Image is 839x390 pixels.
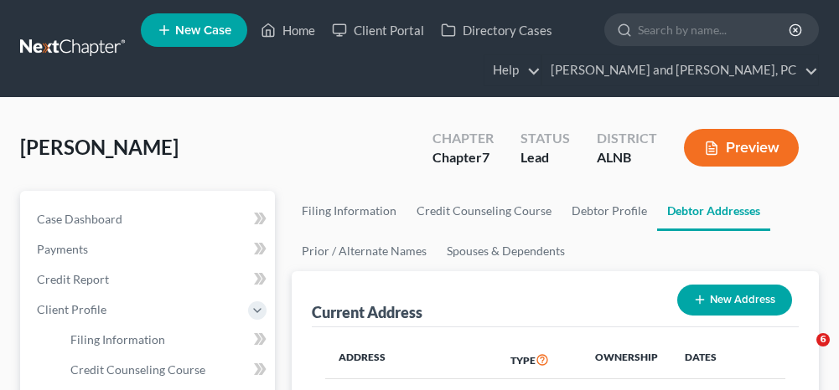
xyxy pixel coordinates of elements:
div: ALNB [597,148,657,167]
a: Case Dashboard [23,204,275,234]
a: Credit Counseling Course [407,191,562,231]
span: 7 [482,149,489,165]
a: Client Portal [324,15,432,45]
div: Lead [520,148,570,167]
a: Debtor Addresses [657,191,770,231]
a: Filing Information [57,325,275,355]
a: Credit Report [23,264,275,295]
span: Filing Information [70,332,165,346]
div: District [597,129,657,148]
iframe: Intercom live chat [782,333,822,373]
th: Address [325,341,496,379]
input: Search by name... [638,14,791,45]
a: Help [484,55,541,85]
a: Payments [23,234,275,264]
a: Prior / Alternate Names [292,231,437,271]
button: Preview [684,129,799,167]
div: Chapter [432,129,494,148]
a: Spouses & Dependents [437,231,575,271]
th: Ownership [582,341,671,379]
span: 6 [816,333,830,346]
th: Dates [671,341,730,379]
div: Chapter [432,148,494,167]
a: [PERSON_NAME] and [PERSON_NAME], PC [542,55,818,85]
a: Directory Cases [432,15,561,45]
a: Home [252,15,324,45]
span: New Case [175,24,231,37]
a: Debtor Profile [562,191,657,231]
th: Type [497,341,582,379]
button: New Address [677,285,792,316]
span: Client Profile [37,302,106,316]
span: [PERSON_NAME] [20,135,179,159]
span: Case Dashboard [37,212,122,226]
a: Credit Counseling Course [57,355,275,385]
div: Current Address [312,302,422,322]
span: Payments [37,242,88,256]
span: Credit Report [37,272,109,286]
div: Status [520,129,570,148]
span: Credit Counseling Course [70,362,205,377]
a: Filing Information [292,191,407,231]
